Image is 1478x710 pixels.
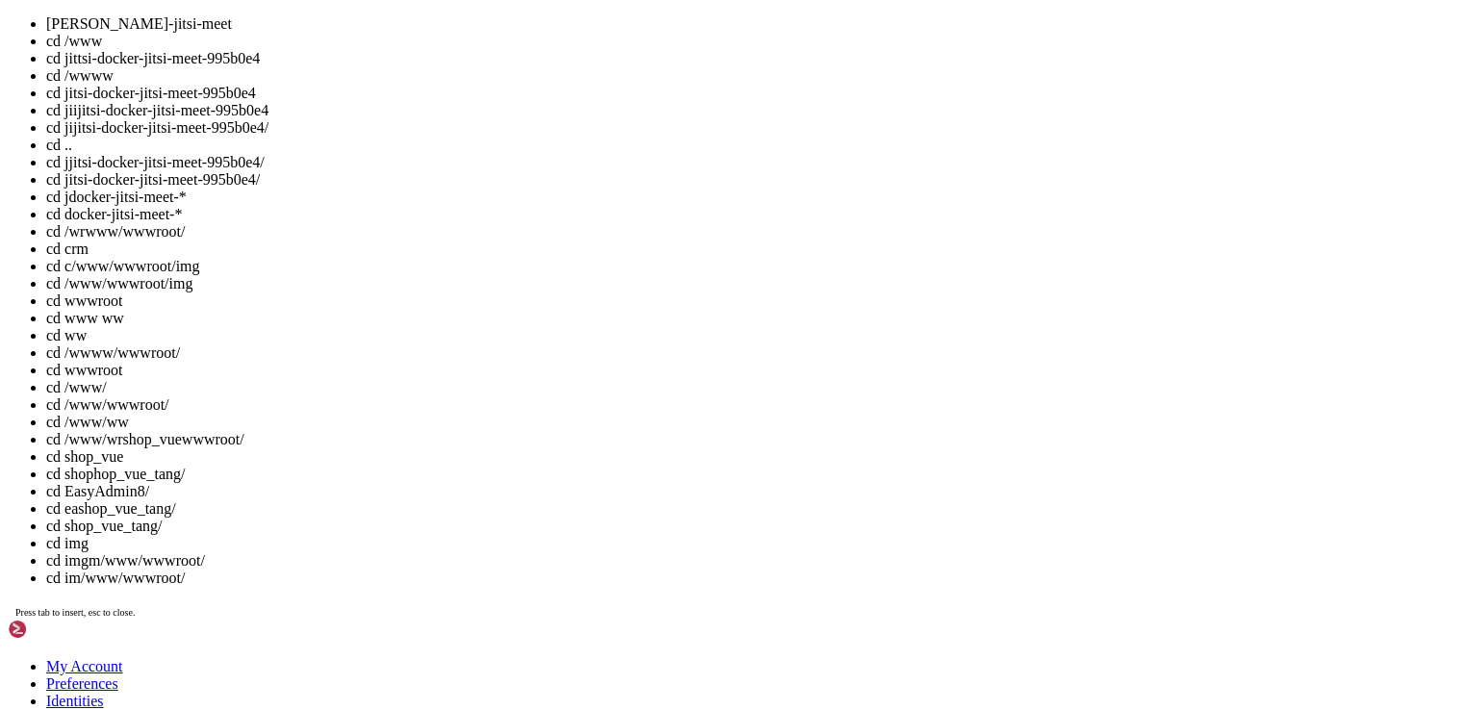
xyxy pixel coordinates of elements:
[46,431,1470,448] li: cd /www/wrshop_vuewwwroot/
[46,396,1470,414] li: cd /www/wwwroot/
[46,570,1470,587] li: cd im/www/wwwroot/
[46,206,1470,223] li: cd docker-jitsi-meet-*
[46,344,1470,362] li: cd /wwww/wwwroot/
[46,292,1470,310] li: cd wwwroot
[46,518,1470,535] li: cd shop_vue_tang/
[46,171,1470,189] li: cd jitsi-docker-jitsi-meet-995b0e4/
[8,57,1227,73] x-row: -bash: ks: command not found
[46,552,1470,570] li: cd imgm/www/wwwroot/
[46,693,104,709] a: Identities
[46,15,1470,33] li: [PERSON_NAME]-jitsi-meet
[8,73,1227,89] x-row: [root@C20250922116305 www]# cd
[46,466,1470,483] li: cd shophop_vue_tang/
[46,310,1470,327] li: cd www ww
[46,275,1470,292] li: cd /www/wwwroot/img
[46,379,1470,396] li: cd /www/
[46,414,1470,431] li: cd /www/ww
[8,40,1227,57] x-row: [root@C20250922116305 www]# ks
[46,119,1470,137] li: cd jijitsi-docker-jitsi-meet-995b0e4/
[46,154,1470,171] li: cd jjitsi-docker-jitsi-meet-995b0e4/
[46,327,1470,344] li: cd ww
[46,85,1470,102] li: cd jitsi-docker-jitsi-meet-995b0e4
[46,500,1470,518] li: cd eashop_vue_tang/
[46,33,1470,50] li: cd /www
[259,73,267,89] div: (31, 4)
[46,241,1470,258] li: cd crm
[15,607,135,618] span: Press tab to insert, esc to close.
[8,8,1227,24] x-row: [root@C20250922116305 www]# [PERSON_NAME]-jitsi-meet
[46,223,1470,241] li: cd /wrwww/wwwroot/
[46,675,118,692] a: Preferences
[46,189,1470,206] li: cd jdocker-jitsi-meet-*
[46,448,1470,466] li: cd shop_vue
[46,362,1470,379] li: cd wwwroot
[46,483,1470,500] li: cd EasyAdmin8/
[8,620,118,639] img: Shellngn
[46,535,1470,552] li: cd img
[46,658,123,674] a: My Account
[46,67,1470,85] li: cd /wwww
[8,24,1227,40] x-row: -bash: cd: [PERSON_NAME]-jitsi-meet: No such file or directory
[46,102,1470,119] li: cd jiijitsi-docker-jitsi-meet-995b0e4
[46,50,1470,67] li: cd jittsi-docker-jitsi-meet-995b0e4
[46,137,1470,154] li: cd ..
[46,258,1470,275] li: cd c/www/wwwroot/img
